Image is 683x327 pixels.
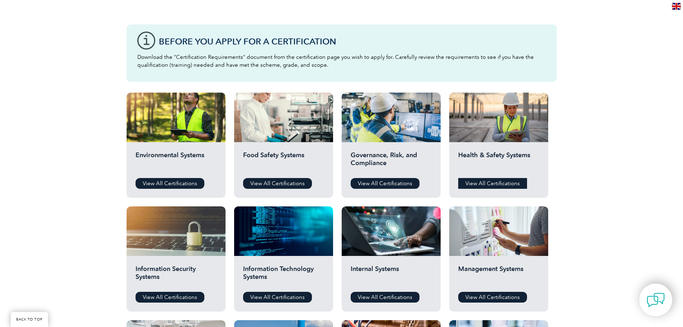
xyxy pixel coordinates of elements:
[458,265,539,286] h2: Management Systems
[351,178,419,189] a: View All Certifications
[672,3,681,10] img: en
[243,151,324,173] h2: Food Safety Systems
[243,292,312,303] a: View All Certifications
[136,292,204,303] a: View All Certifications
[647,291,665,309] img: contact-chat.png
[458,178,527,189] a: View All Certifications
[136,178,204,189] a: View All Certifications
[136,265,217,286] h2: Information Security Systems
[351,292,419,303] a: View All Certifications
[243,178,312,189] a: View All Certifications
[458,292,527,303] a: View All Certifications
[458,151,539,173] h2: Health & Safety Systems
[136,151,217,173] h2: Environmental Systems
[11,312,48,327] a: BACK TO TOP
[159,37,546,46] h3: Before You Apply For a Certification
[351,265,432,286] h2: Internal Systems
[137,53,546,69] p: Download the “Certification Requirements” document from the certification page you wish to apply ...
[351,151,432,173] h2: Governance, Risk, and Compliance
[243,265,324,286] h2: Information Technology Systems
